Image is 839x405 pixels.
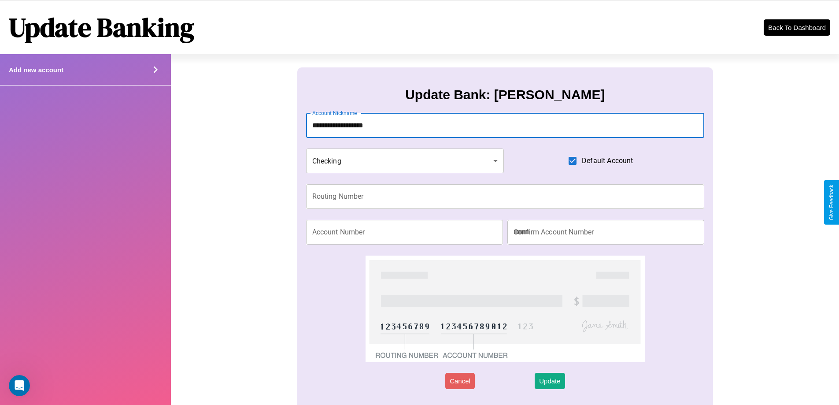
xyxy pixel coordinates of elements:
button: Back To Dashboard [764,19,830,36]
div: Checking [306,149,504,173]
div: Give Feedback [828,185,835,220]
img: check [366,256,644,362]
label: Account Nickname [312,109,357,117]
button: Cancel [445,373,475,389]
span: Default Account [582,156,633,166]
button: Update [535,373,565,389]
h3: Update Bank: [PERSON_NAME] [405,87,605,102]
h4: Add new account [9,66,63,74]
iframe: Intercom live chat [9,375,30,396]
h1: Update Banking [9,9,194,45]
